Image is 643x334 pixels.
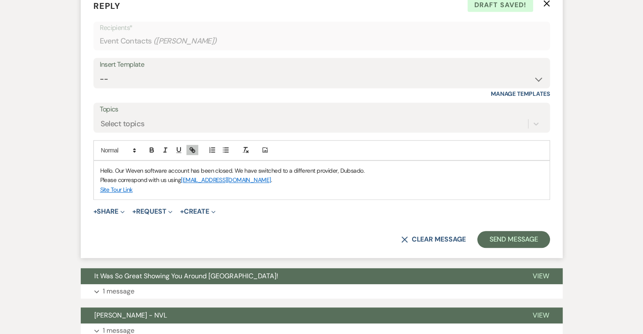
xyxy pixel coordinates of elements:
[100,22,544,33] p: Recipients*
[100,59,544,71] div: Insert Template
[491,90,550,98] a: Manage Templates
[94,311,167,320] span: [PERSON_NAME] - NVL
[533,311,549,320] span: View
[519,268,563,284] button: View
[103,286,134,297] p: 1 message
[100,33,544,49] div: Event Contacts
[519,307,563,323] button: View
[93,208,97,215] span: +
[180,208,184,215] span: +
[100,103,544,116] label: Topics
[401,236,465,243] button: Clear message
[153,35,217,47] span: ( [PERSON_NAME] )
[132,208,172,215] button: Request
[94,272,278,280] span: It Was So Great Showing You Around [GEOGRAPHIC_DATA]!
[81,307,519,323] button: [PERSON_NAME] - NVL
[81,268,519,284] button: It Was So Great Showing You Around [GEOGRAPHIC_DATA]!
[132,208,136,215] span: +
[93,208,125,215] button: Share
[100,166,543,175] p: Hello. Our Weven software account has been closed. We have switched to a different provider, Dubs...
[100,186,133,193] a: Site Tour Link
[181,176,271,184] a: [EMAIL_ADDRESS][DOMAIN_NAME]
[100,175,543,185] p: Please correspond with us using .
[180,208,215,215] button: Create
[81,284,563,299] button: 1 message
[533,272,549,280] span: View
[101,118,145,129] div: Select topics
[93,0,120,11] span: Reply
[477,231,550,248] button: Send Message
